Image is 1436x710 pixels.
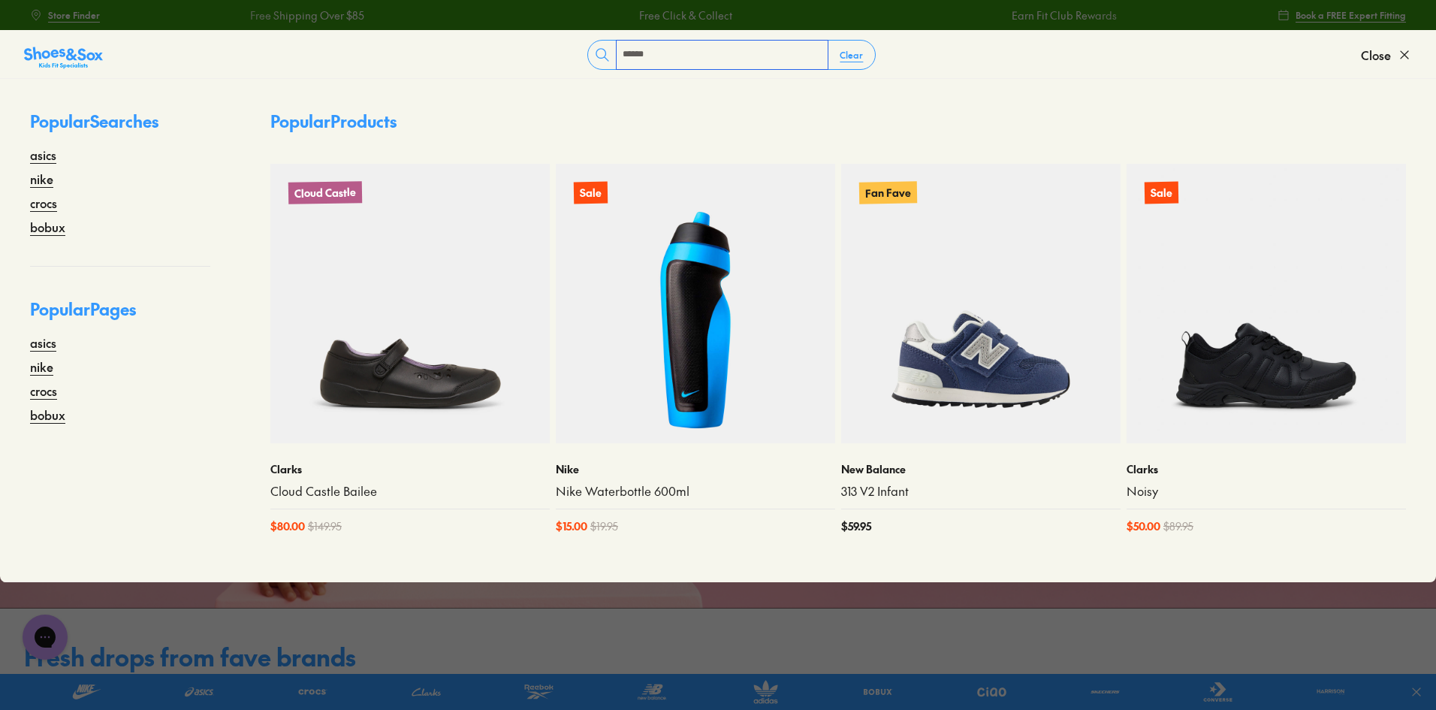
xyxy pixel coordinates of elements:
[574,182,608,204] p: Sale
[24,46,103,70] img: SNS_Logo_Responsive.svg
[1361,46,1391,64] span: Close
[1127,164,1406,443] a: Sale
[30,358,53,376] a: nike
[556,483,835,500] a: Nike Waterbottle 600ml
[288,181,362,204] p: Cloud Castle
[841,461,1121,477] p: New Balance
[556,164,835,443] a: Sale
[841,483,1121,500] a: 313 V2 Infant
[859,181,917,204] p: Fan Fave
[30,382,57,400] a: crocs
[308,518,342,534] span: $ 149.95
[30,170,53,188] a: nike
[24,43,103,67] a: Shoes &amp; Sox
[246,8,360,23] a: Free Shipping Over $85
[1127,518,1160,534] span: $ 50.00
[1278,2,1406,29] a: Book a FREE Expert Fitting
[270,164,550,443] a: Cloud Castle
[30,2,100,29] a: Store Finder
[270,109,397,134] p: Popular Products
[1296,8,1406,22] span: Book a FREE Expert Fitting
[590,518,618,534] span: $ 19.95
[556,518,587,534] span: $ 15.00
[270,483,550,500] a: Cloud Castle Bailee
[828,41,875,68] button: Clear
[635,8,728,23] a: Free Click & Collect
[1163,518,1193,534] span: $ 89.95
[30,334,56,352] a: asics
[15,609,75,665] iframe: Gorgias live chat messenger
[30,218,65,236] a: bobux
[270,518,305,534] span: $ 80.00
[270,461,550,477] p: Clarks
[1127,461,1406,477] p: Clarks
[841,518,871,534] span: $ 59.95
[30,109,210,146] p: Popular Searches
[556,461,835,477] p: Nike
[30,406,65,424] a: bobux
[841,164,1121,443] a: Fan Fave
[30,146,56,164] a: asics
[30,194,57,212] a: crocs
[48,8,100,22] span: Store Finder
[1127,483,1406,500] a: Noisy
[1007,8,1112,23] a: Earn Fit Club Rewards
[1145,182,1178,204] p: Sale
[1361,38,1412,71] button: Close
[30,297,210,334] p: Popular Pages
